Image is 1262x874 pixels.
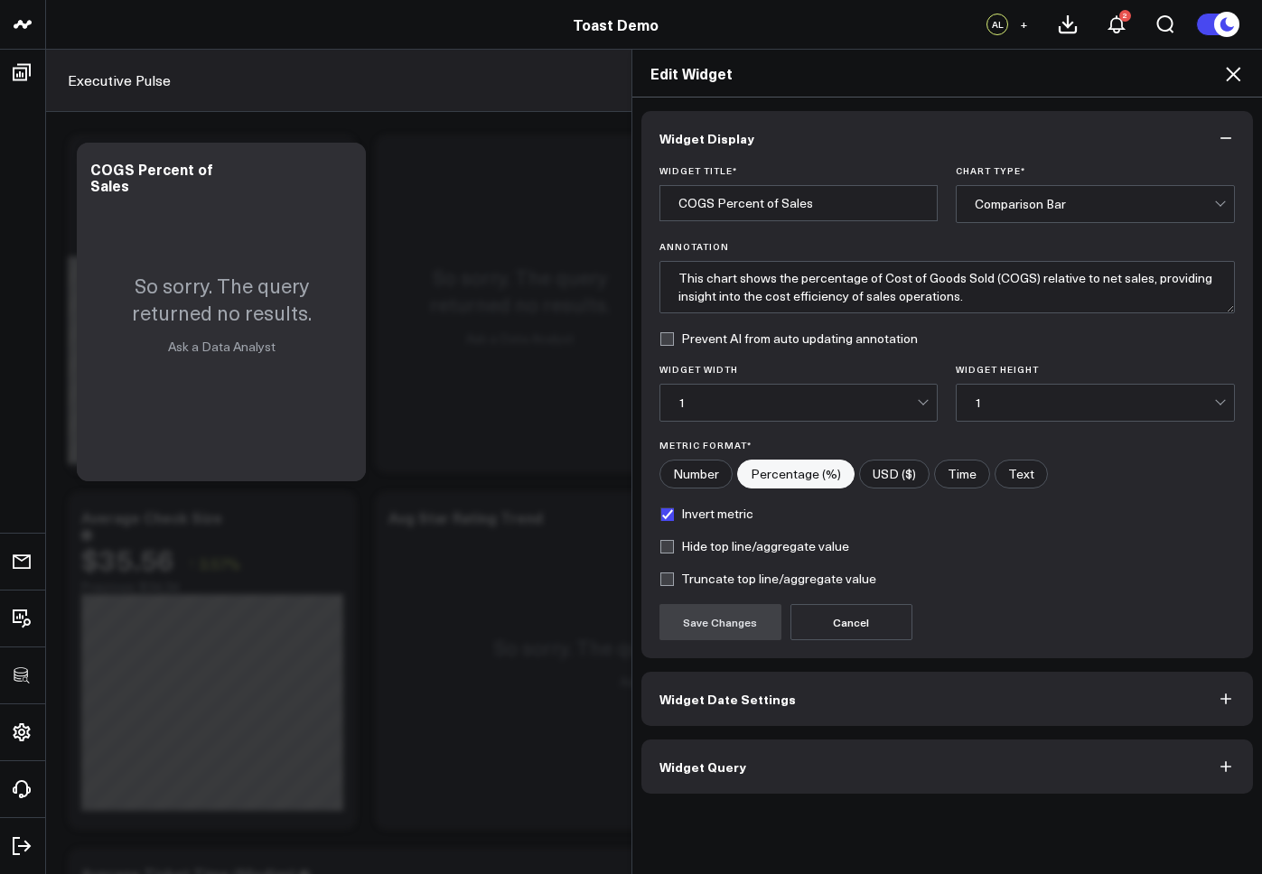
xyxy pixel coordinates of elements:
button: Widget Query [641,739,1254,794]
label: Metric Format* [659,440,1236,451]
input: Enter your widget title [659,185,939,221]
div: 1 [975,395,1214,410]
label: Number [659,460,733,488]
div: Comparison Bar [975,197,1214,211]
label: Chart Type * [956,165,1235,176]
label: Prevent AI from auto updating annotation [659,331,918,346]
button: + [1013,14,1034,35]
textarea: This chart shows the percentage of Cost of Goods Sold (COGS) relative to net sales, providing ins... [659,261,1236,313]
span: Widget Display [659,131,754,145]
span: Widget Query [659,759,746,774]
label: Widget Height [956,364,1235,375]
span: Widget Date Settings [659,692,796,706]
label: Hide top line/aggregate value [659,539,849,553]
button: Save Changes [659,604,781,640]
div: AL [986,14,1008,35]
label: USD ($) [859,460,930,488]
span: + [1020,18,1028,31]
label: Percentage (%) [737,460,855,488]
label: Text [995,460,1048,488]
div: 1 [678,395,918,410]
button: Cancel [790,604,912,640]
button: Widget Display [641,111,1254,165]
h2: Edit Widget [650,63,1245,83]
label: Widget Title * [659,165,939,176]
label: Invert metric [659,507,753,521]
button: Widget Date Settings [641,672,1254,726]
label: Truncate top line/aggregate value [659,572,876,586]
div: 2 [1119,10,1131,22]
label: Annotation [659,241,1236,252]
a: Toast Demo [573,14,659,34]
label: Widget Width [659,364,939,375]
label: Time [934,460,990,488]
